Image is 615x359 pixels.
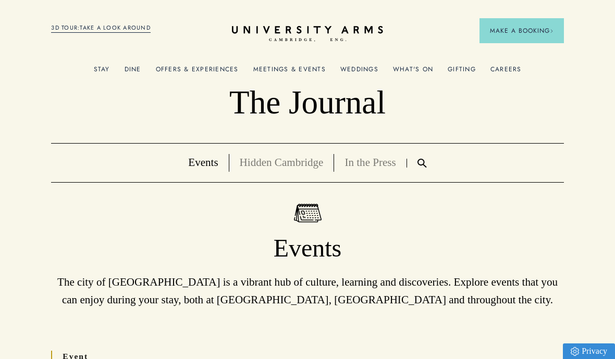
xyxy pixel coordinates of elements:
a: In the Press [345,156,396,169]
a: Privacy [563,343,615,359]
p: The Journal [51,83,563,122]
a: Weddings [340,66,378,79]
a: Search [407,159,437,168]
img: Search [417,159,427,168]
a: Careers [490,66,522,79]
a: Offers & Experiences [156,66,239,79]
p: The city of [GEOGRAPHIC_DATA] is a vibrant hub of culture, learning and discoveries. Explore even... [51,274,563,309]
a: Gifting [448,66,476,79]
img: Events [294,203,322,223]
h1: Events [51,233,563,264]
a: What's On [393,66,433,79]
a: Hidden Cambridge [240,156,324,169]
a: Events [188,156,218,169]
a: 3D TOUR:TAKE A LOOK AROUND [51,23,151,33]
a: Dine [125,66,141,79]
a: Home [232,26,383,42]
img: Privacy [571,347,579,356]
a: Stay [94,66,110,79]
img: Arrow icon [550,29,554,33]
button: Make a BookingArrow icon [479,18,564,43]
a: Meetings & Events [253,66,326,79]
span: Make a Booking [490,26,554,35]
